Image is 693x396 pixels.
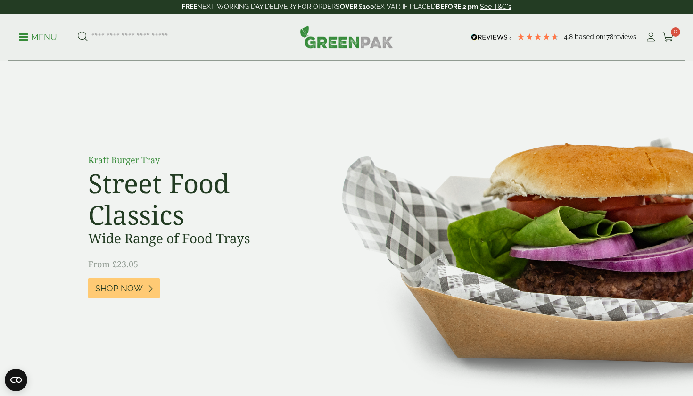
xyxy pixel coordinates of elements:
[575,33,603,41] span: Based on
[436,3,478,10] strong: BEFORE 2 pm
[603,33,613,41] span: 178
[95,283,143,294] span: Shop Now
[19,32,57,41] a: Menu
[662,33,674,42] i: Cart
[88,167,300,231] h2: Street Food Classics
[300,25,393,48] img: GreenPak Supplies
[88,231,300,247] h3: Wide Range of Food Trays
[471,34,512,41] img: REVIEWS.io
[5,369,27,391] button: Open CMP widget
[613,33,636,41] span: reviews
[181,3,197,10] strong: FREE
[645,33,657,42] i: My Account
[19,32,57,43] p: Menu
[340,3,374,10] strong: OVER £100
[480,3,511,10] a: See T&C's
[88,258,138,270] span: From £23.05
[517,33,559,41] div: 4.78 Stars
[662,30,674,44] a: 0
[88,154,300,166] p: Kraft Burger Tray
[671,27,680,37] span: 0
[88,278,160,298] a: Shop Now
[564,33,575,41] span: 4.8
